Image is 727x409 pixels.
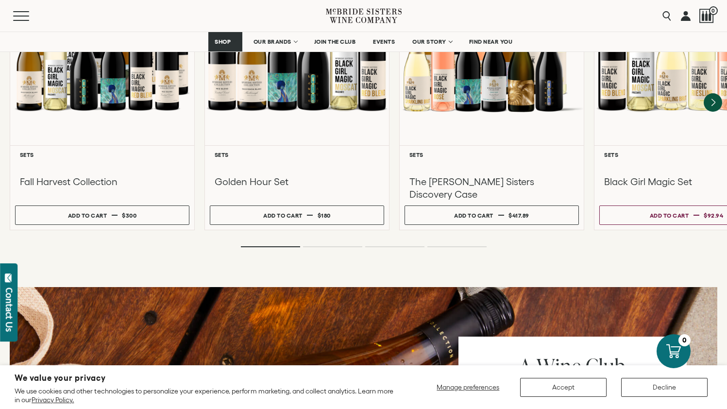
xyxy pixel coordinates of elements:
[704,93,722,112] button: Next
[208,32,242,51] a: SHOP
[263,208,303,222] div: Add to cart
[365,246,424,247] li: Page dot 3
[520,378,607,397] button: Accept
[454,208,493,222] div: Add to cart
[405,205,579,225] button: Add to cart $417.89
[15,374,396,382] h2: We value your privacy
[215,152,379,158] h6: Sets
[122,212,136,219] span: $300
[437,383,499,391] span: Manage preferences
[463,32,519,51] a: FIND NEAR YOU
[431,378,506,397] button: Manage preferences
[215,175,379,188] h3: Golden Hour Set
[367,32,401,51] a: EVENTS
[412,38,446,45] span: OUR STORY
[254,38,291,45] span: OUR BRANDS
[15,387,396,404] p: We use cookies and other technologies to personalize your experience, perform marketing, and coll...
[4,288,14,332] div: Contact Us
[303,246,362,247] li: Page dot 2
[15,205,189,225] button: Add to cart $300
[13,11,48,21] button: Mobile Menu Trigger
[709,6,718,15] span: 0
[678,334,691,346] div: 0
[68,208,107,222] div: Add to cart
[20,152,185,158] h6: Sets
[32,396,74,404] a: Privacy Policy.
[427,246,487,247] li: Page dot 4
[409,152,574,158] h6: Sets
[314,38,356,45] span: JOIN THE CLUB
[508,212,529,219] span: $417.89
[406,32,458,51] a: OUR STORY
[621,378,708,397] button: Decline
[704,212,723,219] span: $92.94
[650,208,689,222] div: Add to cart
[20,175,185,188] h3: Fall Harvest Collection
[215,38,231,45] span: SHOP
[469,38,513,45] span: FIND NEAR YOU
[308,32,362,51] a: JOIN THE CLUB
[409,175,574,201] h3: The [PERSON_NAME] Sisters Discovery Case
[373,38,395,45] span: EVENTS
[241,246,300,247] li: Page dot 1
[210,205,384,225] button: Add to cart $180
[247,32,303,51] a: OUR BRANDS
[318,212,331,219] span: $180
